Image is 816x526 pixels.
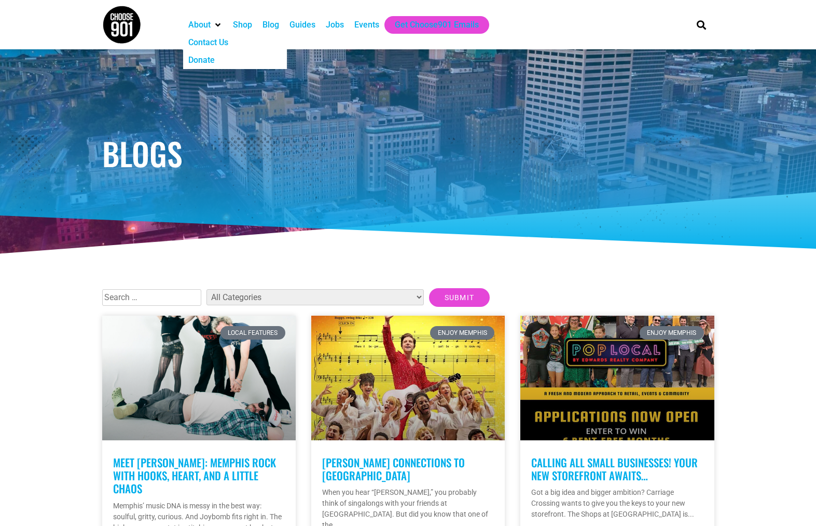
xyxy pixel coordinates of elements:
a: Guides [289,19,315,31]
a: About [188,19,211,31]
div: Local Features [220,326,285,340]
a: Jobs [326,19,344,31]
input: Submit [429,288,490,307]
p: Got a big idea and bigger ambition? Carriage Crossing wants to give you the keys to your new stor... [531,487,703,520]
a: Contact Us [188,36,228,49]
a: Events [354,19,379,31]
div: Search [693,16,710,33]
a: Calling all small businesses! Your new storefront awaits… [531,454,698,483]
a: [PERSON_NAME] Connections to [GEOGRAPHIC_DATA] [322,454,465,483]
nav: Main nav [183,16,679,34]
h1: Blogs [102,138,714,169]
a: Get Choose901 Emails [395,19,479,31]
a: Meet [PERSON_NAME]: Memphis Rock with Hooks, Heart, and a Little Chaos [113,454,276,496]
a: Shop [233,19,252,31]
a: Donate [188,54,215,66]
input: Search … [102,289,201,306]
div: Enjoy Memphis [640,326,704,340]
a: Blog [262,19,279,31]
div: About [183,16,228,34]
div: Enjoy Memphis [430,326,494,340]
